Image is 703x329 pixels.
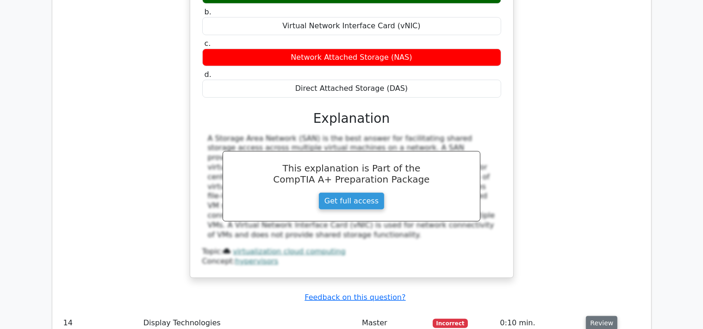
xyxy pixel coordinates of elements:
[202,49,501,67] div: Network Attached Storage (NAS)
[205,7,212,16] span: b.
[433,319,468,328] span: Incorrect
[205,70,212,79] span: d.
[305,293,405,302] a: Feedback on this question?
[235,257,278,266] a: hypervisors
[202,80,501,98] div: Direct Attached Storage (DAS)
[202,257,501,266] div: Concept:
[202,17,501,35] div: Virtual Network Interface Card (vNIC)
[208,111,496,127] h3: Explanation
[205,39,211,48] span: c.
[208,134,496,240] div: A Storage Area Network (SAN) is the best answer for facilitating shared storage access across mul...
[318,192,385,210] a: Get full access
[233,247,345,256] a: virtualization cloud computing
[202,247,501,257] div: Topic:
